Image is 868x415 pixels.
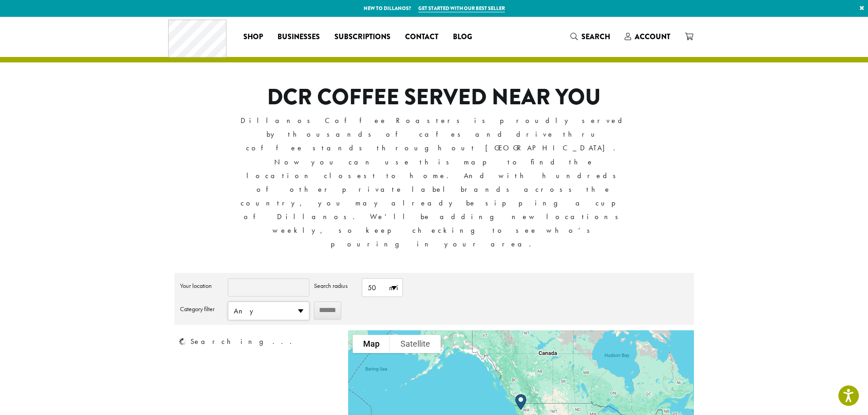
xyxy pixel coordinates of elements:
span: Account [635,31,670,42]
span: Shop [243,31,263,43]
span: Any [228,302,309,320]
button: Show street map [353,335,390,353]
span: Blog [453,31,472,43]
p: Dillanos Coffee Roasters is proudly served by thousands of cafes and drive thru coffee stands thr... [239,114,629,251]
button: Show satellite imagery [390,335,441,353]
span: Contact [405,31,438,43]
div: Start location [512,390,530,414]
img: ajax-loader.gif [179,338,186,345]
h1: DCR COFFEE SERVED NEAR YOU [239,84,629,111]
span: Businesses [277,31,320,43]
a: Get started with our best seller [418,5,505,12]
span: 50 mi [362,279,402,297]
a: Search [563,29,617,44]
label: Your location [180,278,223,293]
li: Searching... [175,330,346,353]
span: Search [581,31,610,42]
span: Subscriptions [334,31,390,43]
label: Category filter [180,302,223,316]
a: Shop [236,30,270,44]
label: Search radius [314,278,357,293]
